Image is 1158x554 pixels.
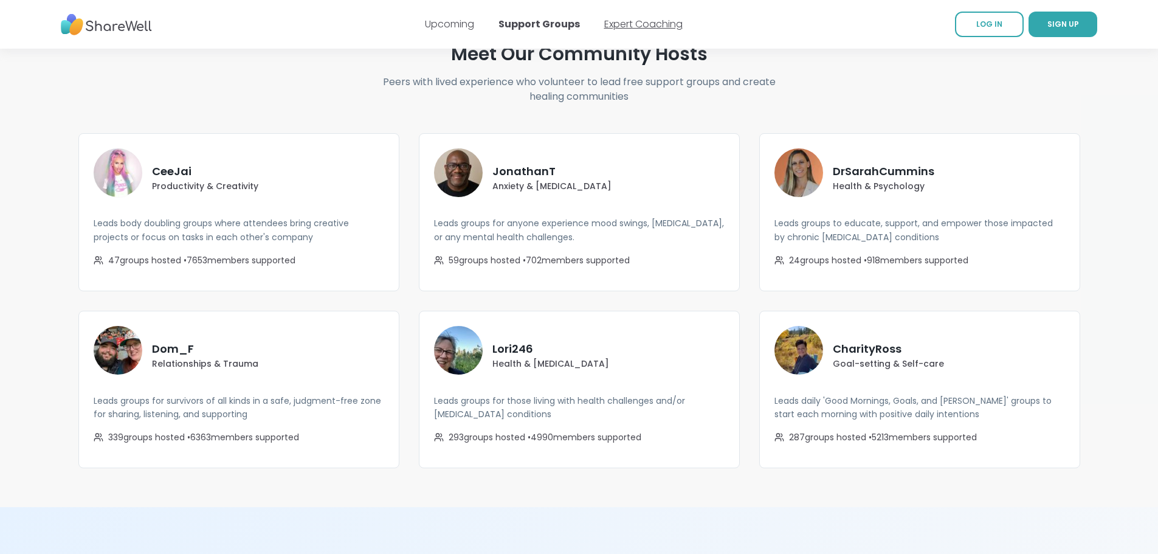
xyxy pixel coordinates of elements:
p: Health & Psychology [833,180,934,192]
p: CeeJai [152,163,258,180]
span: 293 groups hosted • 4990 members supported [449,431,641,443]
a: LOG IN [955,12,1024,37]
img: DrSarahCummins [774,148,823,197]
img: CharityRoss [774,326,823,375]
a: Upcoming [425,17,474,31]
h3: Meet Our Community Hosts [78,43,1080,65]
span: 287 groups hosted • 5213 members supported [789,431,977,443]
a: Expert Coaching [604,17,683,31]
p: Productivity & Creativity [152,180,258,192]
a: Support Groups [498,17,580,31]
p: Relationships & Trauma [152,358,258,370]
p: Leads groups for anyone experience mood swings, [MEDICAL_DATA], or any mental health challenges. [434,216,725,244]
p: Lori246 [492,341,609,358]
p: Leads groups to educate, support, and empower those impacted by chronic [MEDICAL_DATA] conditions [774,216,1065,244]
a: SIGN UP [1029,12,1097,37]
p: JonathanT [492,163,612,180]
p: CharityRoss [833,341,944,358]
span: SIGN UP [1047,19,1079,29]
span: 47 groups hosted • 7653 members supported [108,254,295,266]
p: Leads body doubling groups where attendees bring creative projects or focus on tasks in each othe... [94,216,384,244]
span: 339 groups hosted • 6363 members supported [108,431,299,443]
img: CeeJai [94,148,142,197]
p: Leads groups for those living with health challenges and/or [MEDICAL_DATA] conditions [434,394,725,422]
img: Lori246 [434,326,483,375]
span: 59 groups hosted • 702 members supported [449,254,630,266]
span: LOG IN [976,19,1002,29]
p: Goal-setting & Self-care [833,358,944,370]
span: 24 groups hosted • 918 members supported [789,254,968,266]
p: Health & [MEDICAL_DATA] [492,358,609,370]
p: DrSarahCummins [833,163,934,180]
img: JonathanT [434,148,483,197]
p: Anxiety & [MEDICAL_DATA] [492,180,612,192]
p: Leads groups for survivors of all kinds in a safe, judgment-free zone for sharing, listening, and... [94,394,384,422]
img: ShareWell Nav Logo [61,8,152,41]
h4: Peers with lived experience who volunteer to lead free support groups and create healing communities [346,75,813,104]
p: Leads daily 'Good Mornings, Goals, and [PERSON_NAME]' groups to start each morning with positive ... [774,394,1065,422]
img: Dom_F [94,326,142,375]
p: Dom_F [152,341,258,358]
